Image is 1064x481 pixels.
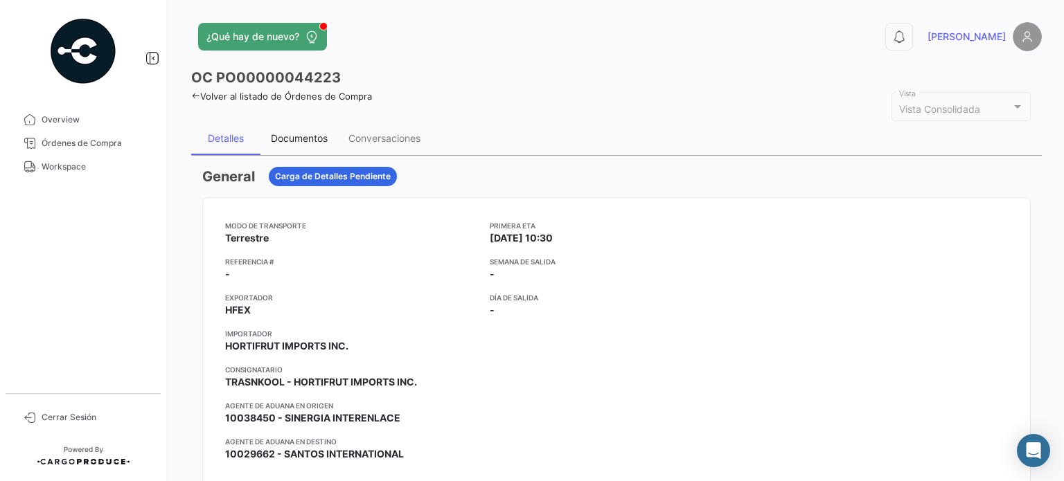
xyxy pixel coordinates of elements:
[11,131,155,155] a: Órdenes de Compra
[490,303,495,317] span: -
[225,220,479,231] app-card-info-title: Modo de Transporte
[225,411,400,425] span: 10038450 - SINERGIA INTERENLACE
[490,231,553,245] span: [DATE] 10:30
[275,170,391,183] span: Carga de Detalles Pendiente
[11,155,155,179] a: Workspace
[42,114,150,126] span: Overview
[225,303,251,317] span: HFEX
[928,30,1006,44] span: [PERSON_NAME]
[202,167,255,186] h3: General
[198,23,327,51] button: ¿Qué hay de nuevo?
[42,161,150,173] span: Workspace
[225,339,348,353] span: HORTIFRUT IMPORTS INC.
[225,364,479,375] app-card-info-title: Consignatario
[348,132,420,144] div: Conversaciones
[225,292,479,303] app-card-info-title: Exportador
[225,400,479,411] app-card-info-title: Agente de Aduana en Origen
[1017,434,1050,467] div: Abrir Intercom Messenger
[899,103,980,115] mat-select-trigger: Vista Consolidada
[206,30,299,44] span: ¿Qué hay de nuevo?
[1013,22,1042,51] img: placeholder-user.png
[225,267,230,281] span: -
[225,436,479,447] app-card-info-title: Agente de Aduana en Destino
[225,328,479,339] app-card-info-title: Importador
[42,137,150,149] span: Órdenes de Compra
[490,267,495,281] span: -
[271,132,328,144] div: Documentos
[191,91,372,102] a: Volver al listado de Órdenes de Compra
[225,375,417,389] span: TRASNKOOL - HORTIFRUT IMPORTS INC.
[48,17,118,86] img: powered-by.png
[225,231,269,245] span: Terrestre
[191,68,341,87] h3: OC PO00000044223
[11,108,155,131] a: Overview
[42,411,150,424] span: Cerrar Sesión
[208,132,244,144] div: Detalles
[225,447,404,461] span: 10029662 - SANTOS INTERNATIONAL
[225,256,479,267] app-card-info-title: Referencia #
[490,292,743,303] app-card-info-title: Día de Salida
[490,256,743,267] app-card-info-title: Semana de Salida
[490,220,743,231] app-card-info-title: Primera ETA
